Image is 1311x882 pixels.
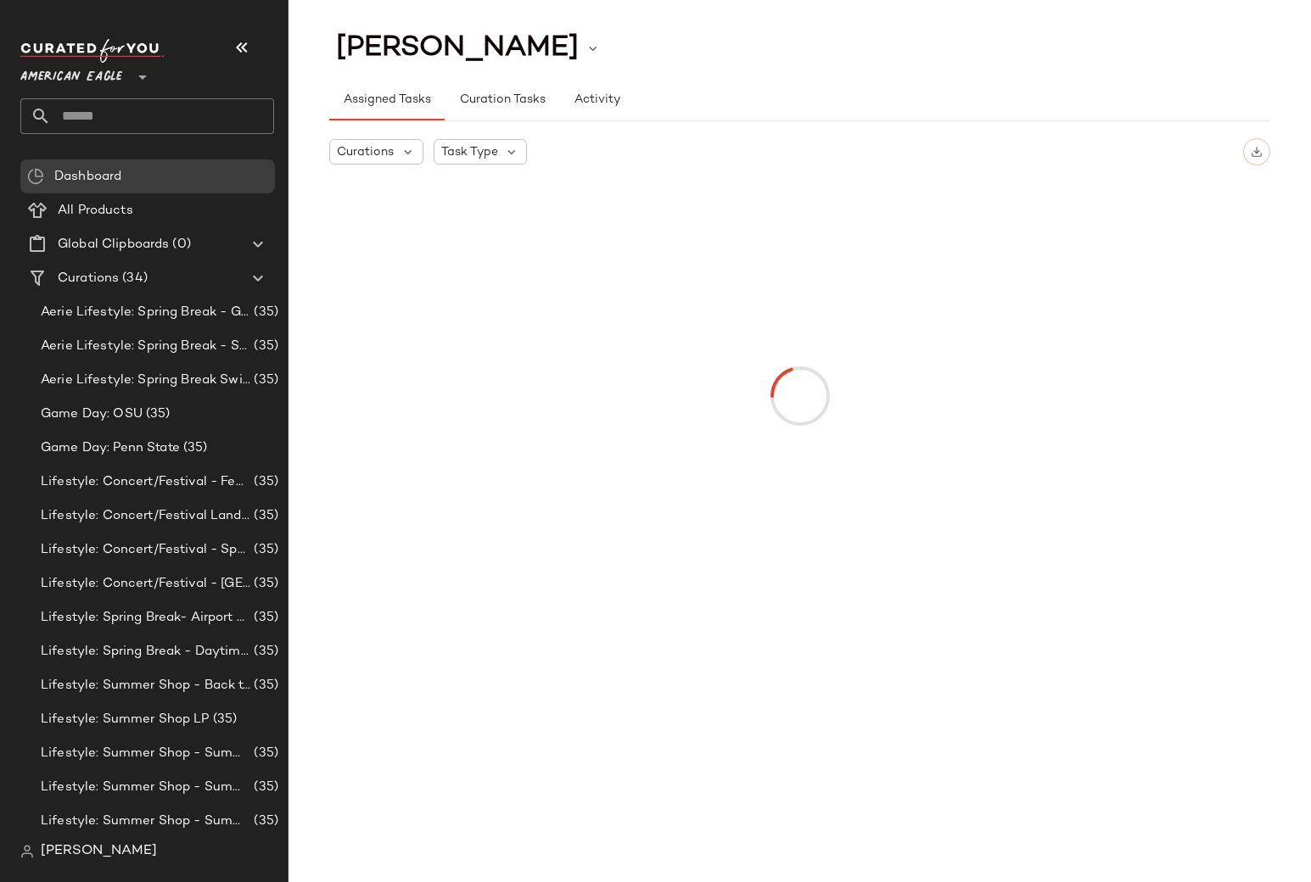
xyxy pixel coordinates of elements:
span: (35) [180,438,208,458]
span: Global Clipboards [58,235,169,254]
span: (35) [250,642,278,661]
span: Lifestyle: Summer Shop - Summer Abroad [41,744,250,763]
span: (35) [210,710,238,729]
span: Activity [574,93,620,107]
span: Aerie Lifestyle: Spring Break - Sporty [41,337,250,356]
span: (35) [250,472,278,492]
span: Game Day: Penn State [41,438,180,458]
span: Curation Tasks [458,93,545,107]
span: Curations [337,143,394,161]
span: Game Day: OSU [41,405,143,424]
span: All Products [58,201,133,220]
img: svg%3e [1251,146,1263,158]
span: Aerie Lifestyle: Spring Break - Girly/Femme [41,303,250,322]
img: svg%3e [27,168,44,185]
span: Aerie Lifestyle: Spring Break Swimsuits Landing Page [41,371,250,390]
span: Task Type [441,143,498,161]
span: (35) [250,540,278,560]
span: Lifestyle: Summer Shop - Summer Internship [41,778,250,797]
span: Lifestyle: Spring Break- Airport Style [41,608,250,628]
span: [PERSON_NAME] [336,32,579,64]
span: (35) [250,744,278,763]
span: American Eagle [20,58,122,88]
span: (34) [119,269,148,288]
span: Curations [58,269,119,288]
span: Lifestyle: Summer Shop LP [41,710,210,729]
span: (35) [250,574,278,594]
span: Lifestyle: Concert/Festival - Sporty [41,540,250,560]
span: Lifestyle: Summer Shop - Summer Study Sessions [41,812,250,831]
span: (35) [250,506,278,526]
img: cfy_white_logo.C9jOOHJF.svg [20,39,165,63]
span: (35) [143,405,171,424]
img: svg%3e [20,845,34,858]
span: (35) [250,608,278,628]
span: Assigned Tasks [343,93,431,107]
span: Lifestyle: Concert/Festival - [GEOGRAPHIC_DATA] [41,574,250,594]
span: (35) [250,371,278,390]
span: (35) [250,303,278,322]
span: Lifestyle: Concert/Festival - Femme [41,472,250,492]
span: (35) [250,337,278,356]
span: (35) [250,778,278,797]
span: Lifestyle: Spring Break - Daytime Casual [41,642,250,661]
span: Lifestyle: Concert/Festival Landing Page [41,506,250,526]
span: (35) [250,812,278,831]
span: (0) [169,235,190,254]
span: Lifestyle: Summer Shop - Back to School Essentials [41,676,250,695]
span: (35) [250,676,278,695]
span: Dashboard [54,167,121,187]
span: [PERSON_NAME] [41,841,157,862]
